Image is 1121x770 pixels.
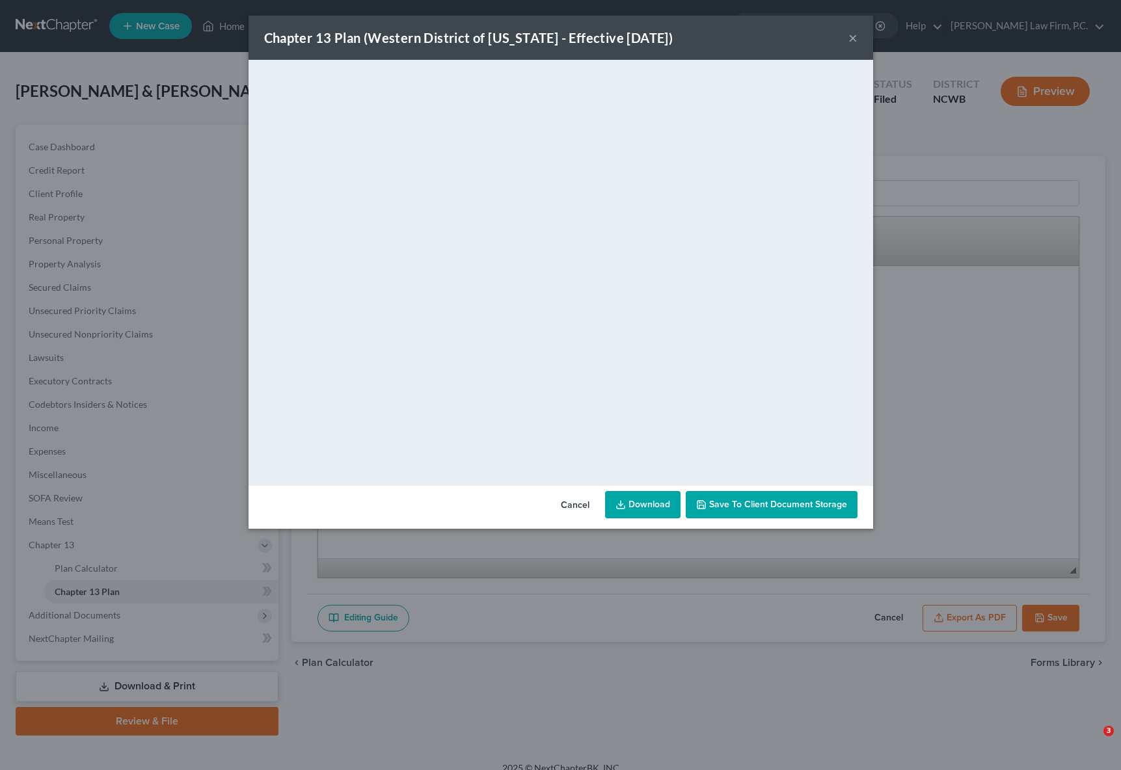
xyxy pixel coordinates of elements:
[686,491,858,518] button: Save to Client Document Storage
[848,30,858,46] button: ×
[605,491,681,518] a: Download
[264,29,673,47] div: Chapter 13 Plan (Western District of [US_STATE] - Effective [DATE])
[550,492,600,518] button: Cancel
[1103,726,1114,736] span: 3
[1077,726,1108,757] iframe: Intercom live chat
[249,60,873,483] iframe: <object ng-attr-data='[URL][DOMAIN_NAME]' type='application/pdf' width='100%' height='650px'></ob...
[709,499,847,510] span: Save to Client Document Storage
